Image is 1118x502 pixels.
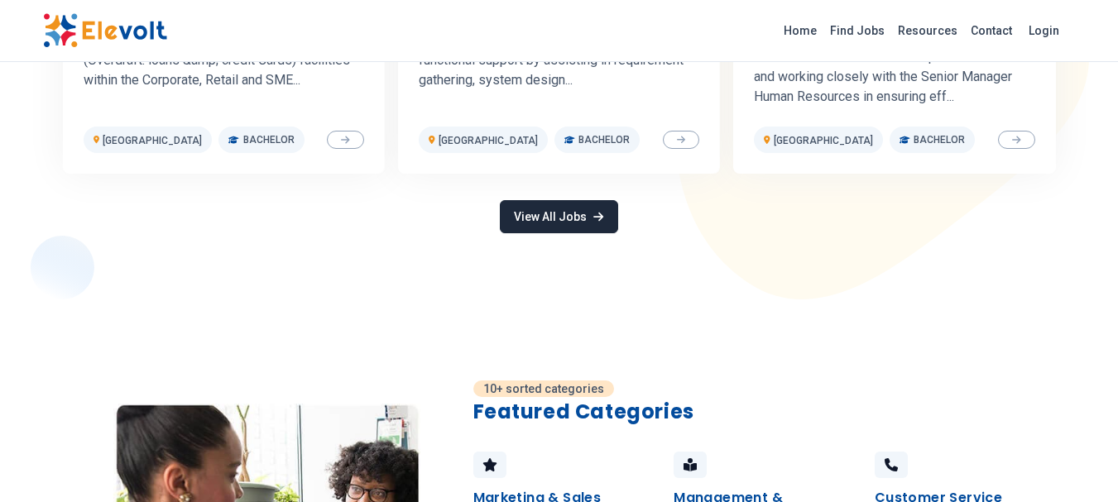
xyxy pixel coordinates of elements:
iframe: Chat Widget [1035,423,1118,502]
span: [GEOGRAPHIC_DATA] [774,135,873,146]
a: Login [1019,14,1069,47]
a: View All Jobs [500,200,617,233]
a: Contact [964,17,1019,44]
span: [GEOGRAPHIC_DATA] [103,135,202,146]
img: Elevolt [43,13,167,48]
a: Home [777,17,823,44]
p: Job Purpose Responsible for performing end-to-end HR-related duties on a professional level and w... [754,27,1034,107]
a: Find Jobs [823,17,891,44]
a: Resources [891,17,964,44]
span: Bachelor [243,133,295,146]
p: 10+ sorted categories [473,380,614,397]
h2: Featured Categories [473,399,1076,425]
span: Bachelor [914,133,965,146]
span: [GEOGRAPHIC_DATA] [439,135,538,146]
span: Bachelor [578,133,630,146]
